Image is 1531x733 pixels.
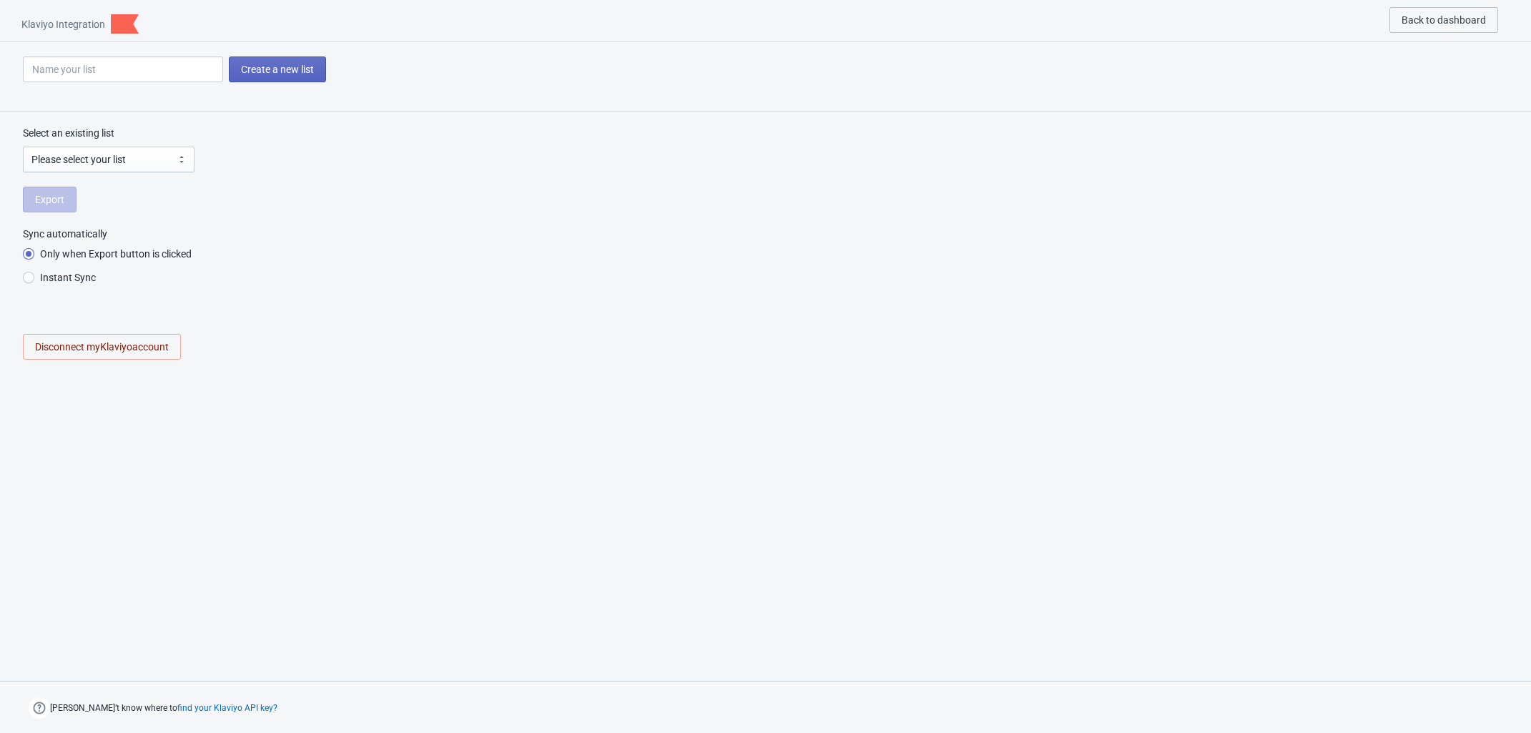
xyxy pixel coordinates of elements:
[23,227,107,241] legend: Sync automatically
[29,697,50,719] img: help.png
[50,699,277,717] span: [PERSON_NAME]’t know where to
[241,64,314,75] span: Create a new list
[23,126,114,140] label: Select an existing list
[111,14,139,34] img: klaviyo.png
[23,334,181,360] button: Disconnect myKlaviyoaccount
[40,270,96,285] span: Instant Sync
[40,247,192,261] span: Only when Export button is clicked
[1402,14,1486,26] span: Back to dashboard
[23,56,223,82] input: Name your list
[229,56,326,82] button: Create a new list
[35,341,169,353] span: Disconnect my Klaviyo account
[177,703,277,713] button: find your Klaviyo API key?
[1389,7,1498,33] button: Back to dashboard
[21,17,105,31] span: Klaviyo Integration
